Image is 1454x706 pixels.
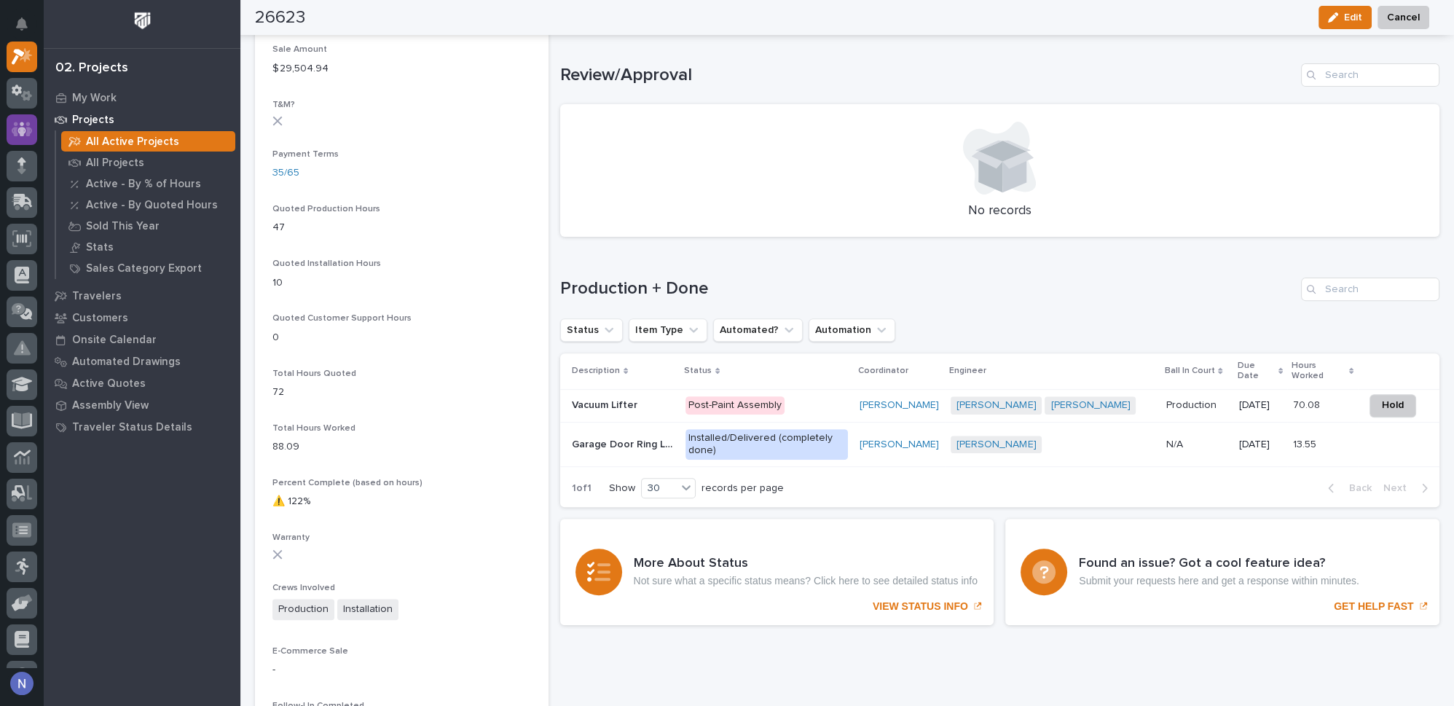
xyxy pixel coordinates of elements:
p: Stats [86,241,114,254]
p: $ 29,504.94 [272,61,531,77]
h3: More About Status [634,556,978,572]
p: VIEW STATUS INFO [873,600,968,613]
button: Notifications [7,9,37,39]
div: Notifications [18,17,37,41]
span: Edit [1344,11,1362,24]
button: Edit [1319,6,1372,29]
button: Automated? [713,318,803,342]
div: 30 [642,481,677,496]
button: Back [1316,482,1378,495]
span: Hold [1382,396,1404,414]
a: VIEW STATUS INFO [560,519,994,625]
div: Post-Paint Assembly [685,396,785,415]
a: Active Quotes [44,372,240,394]
div: Installed/Delivered (completely done) [685,429,848,460]
p: Coordinator [858,363,908,379]
a: All Projects [56,152,240,173]
span: Total Hours Quoted [272,369,356,378]
p: Traveler Status Details [72,421,192,434]
a: Assembly View [44,394,240,416]
tr: Garage Door Ring LifterGarage Door Ring Lifter Installed/Delivered (completely done)[PERSON_NAME]... [560,422,1440,467]
a: Stats [56,237,240,257]
p: Projects [72,114,114,127]
a: Onsite Calendar [44,329,240,350]
p: Assembly View [72,399,149,412]
p: Hours Worked [1292,358,1345,385]
a: Traveler Status Details [44,416,240,438]
p: Sold This Year [86,220,160,233]
p: Ball In Court [1164,363,1214,379]
a: Sales Category Export [56,258,240,278]
span: Installation [337,599,398,620]
p: 72 [272,385,531,400]
p: - [272,662,531,678]
a: Projects [44,109,240,130]
p: Garage Door Ring Lifter [572,436,677,451]
p: Engineer [949,363,986,379]
p: 10 [272,275,531,291]
a: Active - By Quoted Hours [56,195,240,215]
span: Back [1340,482,1372,495]
p: 0 [272,330,531,345]
span: Next [1383,482,1415,495]
p: Vacuum Lifter [572,396,640,412]
a: GET HELP FAST [1005,519,1439,625]
p: ⚠️ 122% [272,494,531,509]
p: Status [684,363,712,379]
input: Search [1301,63,1439,87]
p: [DATE] [1238,439,1281,451]
span: Crews Involved [272,584,335,592]
a: Travelers [44,285,240,307]
tr: Vacuum LifterVacuum Lifter Post-Paint Assembly[PERSON_NAME] [PERSON_NAME] [PERSON_NAME] Productio... [560,389,1440,422]
p: No records [578,203,1423,219]
span: Total Hours Worked [272,424,355,433]
button: Automation [809,318,895,342]
p: 70.08 [1293,396,1323,412]
a: [PERSON_NAME] [956,439,1036,451]
button: Next [1378,482,1439,495]
span: T&M? [272,101,295,109]
p: 1 of 1 [560,471,603,506]
p: All Active Projects [86,136,179,149]
a: My Work [44,87,240,109]
span: Production [272,599,334,620]
a: All Active Projects [56,131,240,152]
p: Description [572,363,620,379]
p: Due Date [1237,358,1275,385]
p: Customers [72,312,128,325]
button: users-avatar [7,668,37,699]
h1: Production + Done [560,278,1296,299]
a: Automated Drawings [44,350,240,372]
div: 02. Projects [55,60,128,77]
a: [PERSON_NAME] [860,399,939,412]
p: Onsite Calendar [72,334,157,347]
p: N/A [1166,436,1185,451]
a: Sold This Year [56,216,240,236]
span: Sale Amount [272,45,327,54]
p: 47 [272,220,531,235]
span: Payment Terms [272,150,339,159]
p: Production [1166,396,1219,412]
p: GET HELP FAST [1334,600,1413,613]
p: Not sure what a specific status means? Click here to see detailed status info [634,575,978,587]
h2: 26623 [255,7,305,28]
span: Warranty [272,533,310,542]
button: Hold [1369,394,1416,417]
p: 13.55 [1293,436,1319,451]
p: All Projects [86,157,144,170]
h1: Review/Approval [560,65,1296,86]
a: [PERSON_NAME] [1050,399,1130,412]
p: My Work [72,92,117,105]
span: Cancel [1387,9,1420,26]
p: Active - By Quoted Hours [86,199,218,212]
a: [PERSON_NAME] [860,439,939,451]
a: Customers [44,307,240,329]
a: [PERSON_NAME] [956,399,1036,412]
p: Submit your requests here and get a response within minutes. [1079,575,1359,587]
div: Search [1301,278,1439,301]
p: Active - By % of Hours [86,178,201,191]
a: Active - By % of Hours [56,173,240,194]
button: Cancel [1378,6,1429,29]
span: Quoted Installation Hours [272,259,381,268]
